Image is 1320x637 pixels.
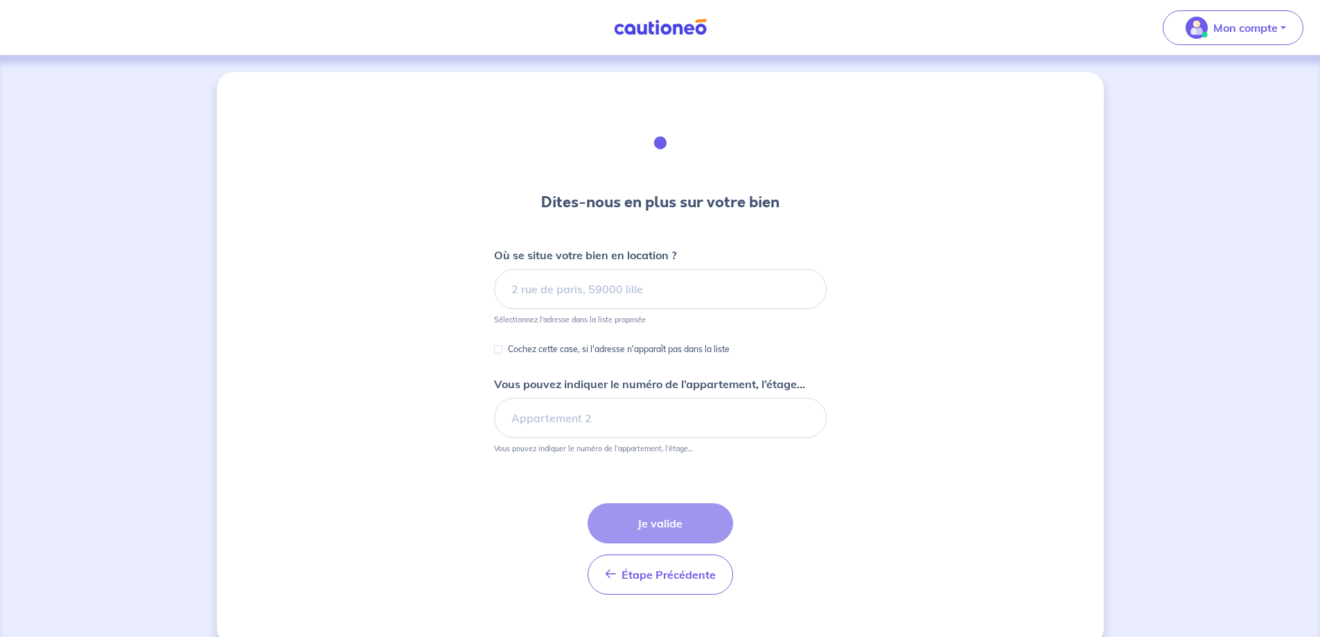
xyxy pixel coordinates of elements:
input: 2 rue de paris, 59000 lille [494,269,827,309]
img: Cautioneo [608,19,712,36]
p: Vous pouvez indiquer le numéro de l’appartement, l’étage... [494,444,692,453]
input: Appartement 2 [494,398,827,438]
span: Étape Précédente [622,568,716,582]
p: Vous pouvez indiquer le numéro de l’appartement, l’étage... [494,376,805,392]
img: illu_houses.svg [623,105,698,180]
button: illu_account_valid_menu.svgMon compte [1163,10,1303,45]
p: Mon compte [1213,19,1278,36]
img: illu_account_valid_menu.svg [1186,17,1208,39]
h3: Dites-nous en plus sur votre bien [541,191,780,213]
button: Étape Précédente [588,555,733,595]
p: Cochez cette case, si l'adresse n'apparaît pas dans la liste [508,341,730,358]
p: Où se situe votre bien en location ? [494,247,676,263]
p: Sélectionnez l'adresse dans la liste proposée [494,315,646,324]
